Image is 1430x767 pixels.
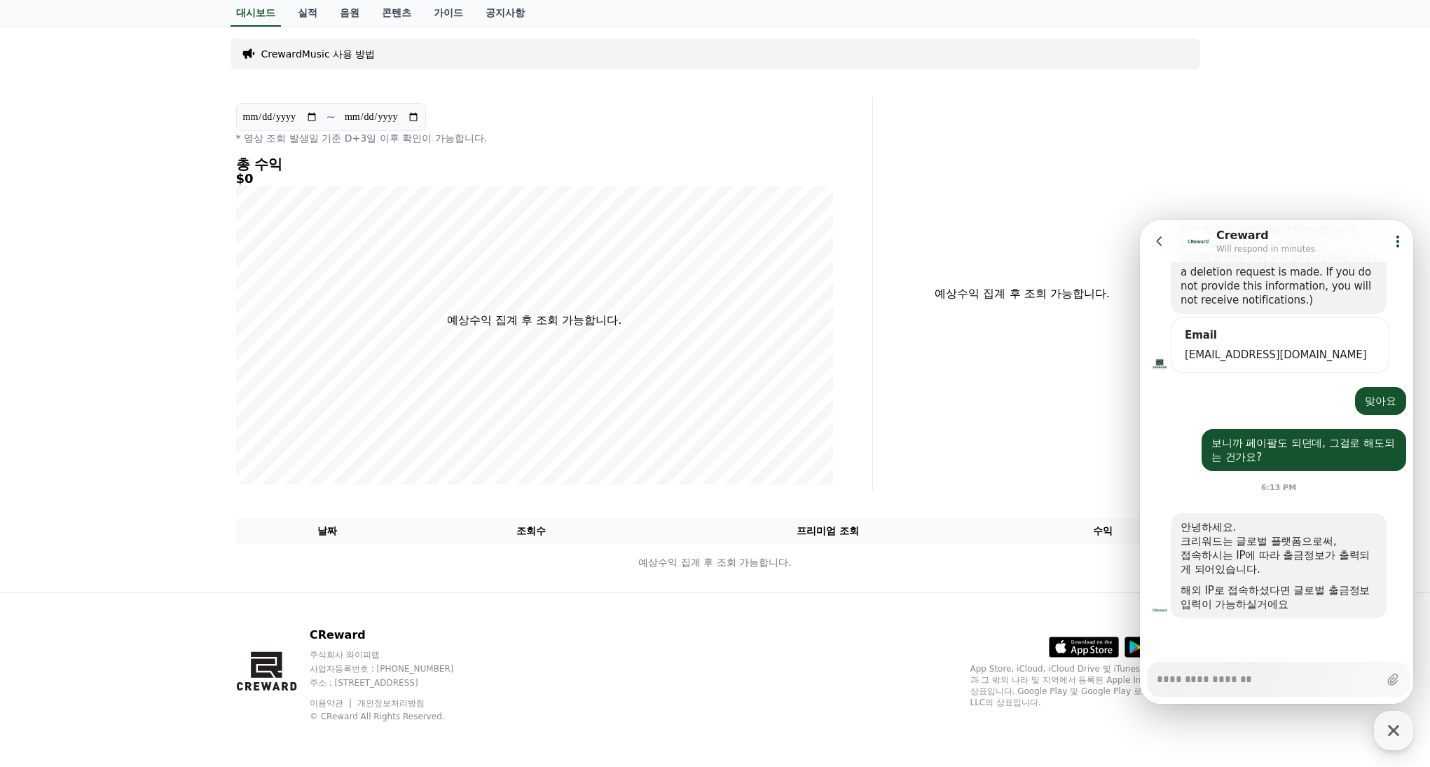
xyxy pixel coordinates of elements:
[236,131,833,145] p: * 영상 조회 발생일 기준 D+3일 이후 확인이 가능합니다.
[644,518,1012,544] th: 프리미엄 조회
[357,698,425,708] a: 개인정보처리방침
[310,711,481,722] p: © CReward All Rights Reserved.
[447,312,621,329] p: 예상수익 집계 후 조회 가능합니다.
[236,172,833,186] h5: $0
[310,663,481,674] p: 사업자등록번호 : [PHONE_NUMBER]
[970,663,1195,708] p: App Store, iCloud, iCloud Drive 및 iTunes Store는 미국과 그 밖의 나라 및 지역에서 등록된 Apple Inc.의 서비스 상표입니다. Goo...
[310,677,481,688] p: 주소 : [STREET_ADDRESS]
[884,285,1161,302] p: 예상수익 집계 후 조회 가능합니다.
[236,518,419,544] th: 날짜
[236,156,833,172] h4: 총 수익
[310,698,354,708] a: 이용약관
[237,555,1194,570] p: 예상수익 집계 후 조회 가능합니다.
[326,109,336,125] p: ~
[1012,518,1195,544] th: 수익
[418,518,643,544] th: 조회수
[1140,220,1413,704] iframe: Channel chat
[261,47,376,61] a: CrewardMusic 사용 방법
[310,627,481,644] p: CReward
[310,649,481,660] p: 주식회사 와이피랩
